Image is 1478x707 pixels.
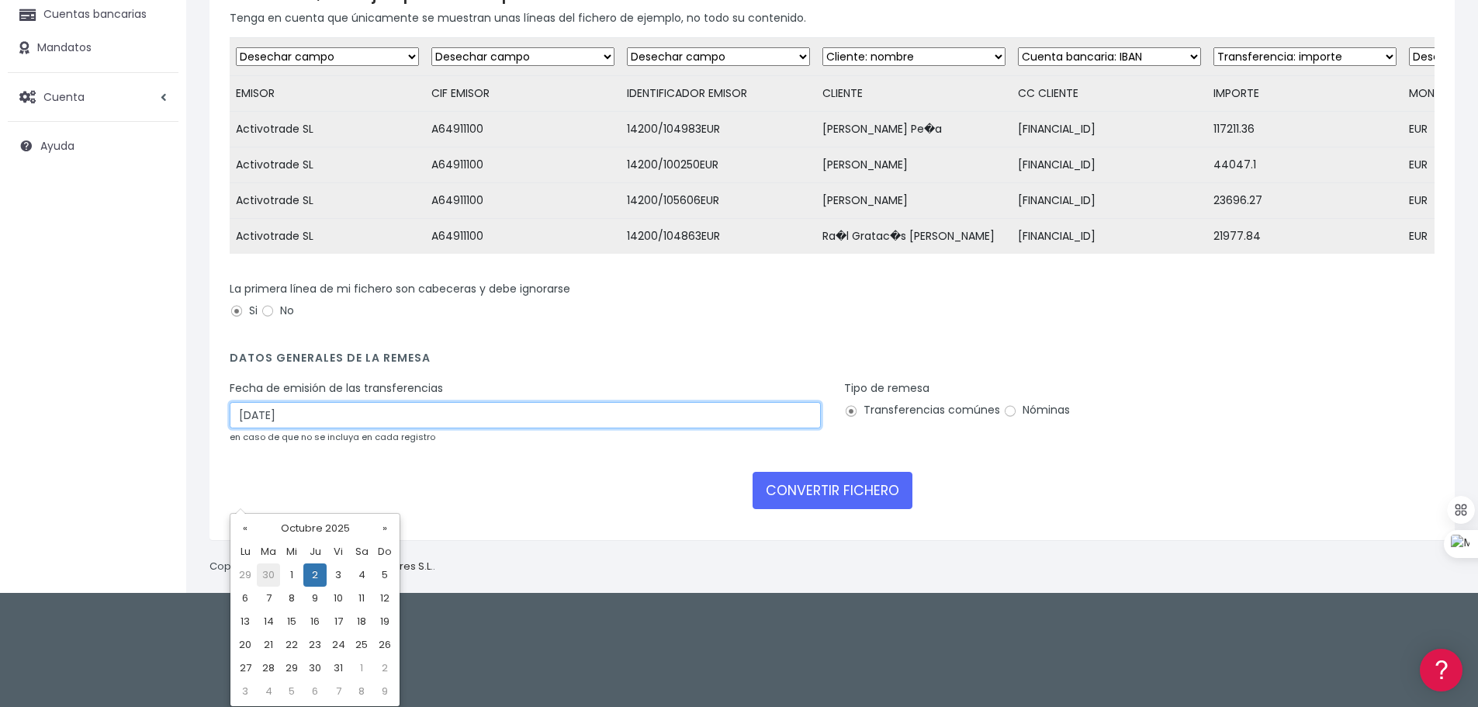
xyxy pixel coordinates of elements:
td: [FINANCIAL_ID] [1012,147,1207,183]
label: Fecha de emisión de las transferencias [230,380,443,397]
td: 30 [257,563,280,587]
td: 2 [373,657,396,680]
td: IMPORTE [1207,76,1403,112]
span: Ayuda [40,138,74,154]
a: Videotutoriales [16,244,295,269]
td: 5 [373,563,396,587]
th: Do [373,540,396,563]
th: Mi [280,540,303,563]
th: Ma [257,540,280,563]
td: EMISOR [230,76,425,112]
td: 14200/104983EUR [621,112,816,147]
td: 20 [234,633,257,657]
a: Problemas habituales [16,220,295,244]
button: Contáctanos [16,415,295,442]
p: Tenga en cuenta que únicamente se muestran unas líneas del fichero de ejemplo, no todo su contenido. [230,9,1435,26]
td: 44047.1 [1207,147,1403,183]
button: CONVERTIR FICHERO [753,472,912,509]
div: Programadores [16,373,295,387]
a: API [16,397,295,421]
td: CIF EMISOR [425,76,621,112]
td: 13 [234,610,257,633]
td: [PERSON_NAME] Pe�a [816,112,1012,147]
td: [FINANCIAL_ID] [1012,112,1207,147]
td: 10 [327,587,350,610]
td: 14200/100250EUR [621,147,816,183]
th: Octubre 2025 [257,517,373,540]
td: 21 [257,633,280,657]
div: Información general [16,108,295,123]
td: 117211.36 [1207,112,1403,147]
label: Nóminas [1003,402,1070,418]
td: 19 [373,610,396,633]
label: La primera línea de mi fichero son cabeceras y debe ignorarse [230,281,570,297]
td: 14200/105606EUR [621,183,816,219]
td: 29 [280,657,303,680]
td: IDENTIFICADOR EMISOR [621,76,816,112]
td: [PERSON_NAME] [816,183,1012,219]
div: Convertir ficheros [16,172,295,186]
td: 26 [373,633,396,657]
th: » [373,517,396,540]
td: 29 [234,563,257,587]
td: 6 [234,587,257,610]
td: 21977.84 [1207,219,1403,255]
td: [FINANCIAL_ID] [1012,219,1207,255]
td: 24 [327,633,350,657]
td: 5 [280,680,303,703]
a: Cuenta [8,81,178,113]
td: 7 [327,680,350,703]
h4: Datos generales de la remesa [230,352,1435,373]
td: 2 [303,563,327,587]
td: Ra�l Gratac�s [PERSON_NAME] [816,219,1012,255]
td: 14 [257,610,280,633]
td: 6 [303,680,327,703]
td: 23 [303,633,327,657]
th: Sa [350,540,373,563]
td: A64911100 [425,112,621,147]
td: 3 [234,680,257,703]
th: Vi [327,540,350,563]
td: 9 [303,587,327,610]
td: 23696.27 [1207,183,1403,219]
td: Activotrade SL [230,147,425,183]
td: 25 [350,633,373,657]
td: 11 [350,587,373,610]
label: No [261,303,294,319]
td: [FINANCIAL_ID] [1012,183,1207,219]
td: 8 [280,587,303,610]
td: 27 [234,657,257,680]
label: Transferencias comúnes [844,402,1000,418]
a: Ayuda [8,130,178,162]
td: CLIENTE [816,76,1012,112]
div: Facturación [16,308,295,323]
td: A64911100 [425,219,621,255]
td: 30 [303,657,327,680]
td: 7 [257,587,280,610]
td: CC CLIENTE [1012,76,1207,112]
td: 18 [350,610,373,633]
td: 8 [350,680,373,703]
label: Tipo de remesa [844,380,929,397]
a: Perfiles de empresas [16,269,295,293]
label: Si [230,303,258,319]
a: POWERED BY ENCHANT [213,447,299,462]
th: Ju [303,540,327,563]
td: 12 [373,587,396,610]
td: 14200/104863EUR [621,219,816,255]
td: 3 [327,563,350,587]
a: Información general [16,132,295,156]
td: 4 [350,563,373,587]
a: Mandatos [8,32,178,64]
a: Formatos [16,196,295,220]
a: General [16,333,295,357]
span: Cuenta [43,88,85,104]
td: 28 [257,657,280,680]
td: 1 [350,657,373,680]
td: 9 [373,680,396,703]
small: en caso de que no se incluya en cada registro [230,431,435,443]
th: « [234,517,257,540]
td: A64911100 [425,147,621,183]
td: 1 [280,563,303,587]
td: Activotrade SL [230,183,425,219]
